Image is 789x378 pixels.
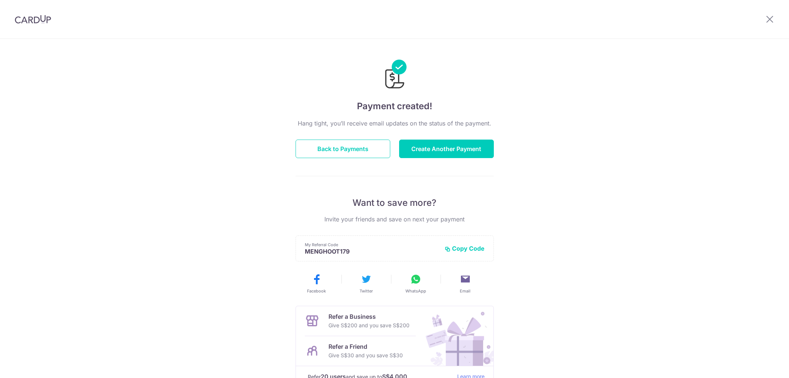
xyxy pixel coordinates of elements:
[328,351,403,360] p: Give S$30 and you save S$30
[399,140,494,158] button: Create Another Payment
[444,273,487,294] button: Email
[328,321,409,330] p: Give S$200 and you save S$200
[15,15,51,24] img: CardUp
[394,273,438,294] button: WhatsApp
[419,306,493,366] img: Refer
[307,288,326,294] span: Facebook
[445,245,485,252] button: Copy Code
[295,273,338,294] button: Facebook
[296,140,390,158] button: Back to Payments
[460,288,471,294] span: Email
[296,119,494,128] p: Hang tight, you’ll receive email updates on the status of the payment.
[296,100,494,113] h4: Payment created!
[344,273,388,294] button: Twitter
[405,288,426,294] span: WhatsApp
[328,342,403,351] p: Refer a Friend
[305,248,439,255] p: MENGHOOT179
[383,60,407,91] img: Payments
[296,197,494,209] p: Want to save more?
[296,215,494,224] p: Invite your friends and save on next your payment
[328,312,409,321] p: Refer a Business
[360,288,373,294] span: Twitter
[305,242,439,248] p: My Referral Code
